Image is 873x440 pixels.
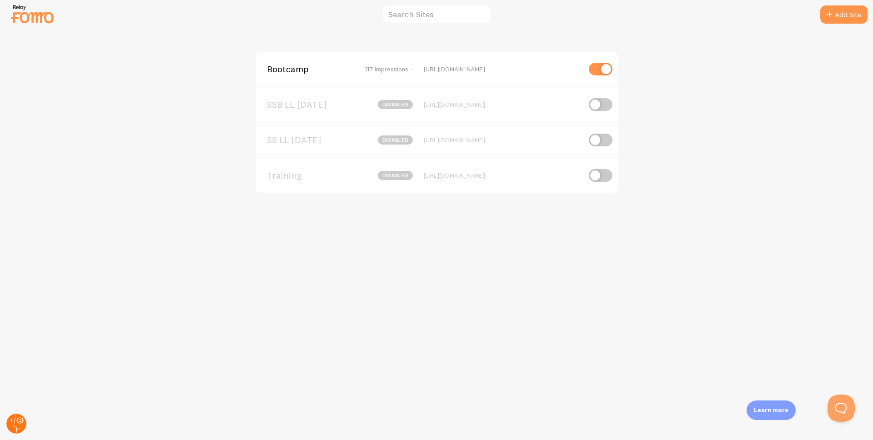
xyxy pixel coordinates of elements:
[424,100,581,109] div: [URL][DOMAIN_NAME]
[754,406,788,415] p: Learn more
[267,65,340,73] span: Bootcamp
[424,171,581,180] div: [URL][DOMAIN_NAME]
[828,395,855,422] iframe: Help Scout Beacon - Open
[267,136,340,144] span: SS LL [DATE]
[424,136,581,144] div: [URL][DOMAIN_NAME]
[365,65,413,73] span: 117 Impressions -
[378,135,413,145] span: disabled
[424,65,581,73] div: [URL][DOMAIN_NAME]
[267,171,340,180] span: Training
[10,2,55,25] img: fomo-relay-logo-orange.svg
[747,400,796,420] div: Learn more
[267,100,340,109] span: SSB LL [DATE]
[378,171,413,180] span: disabled
[378,100,413,109] span: disabled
